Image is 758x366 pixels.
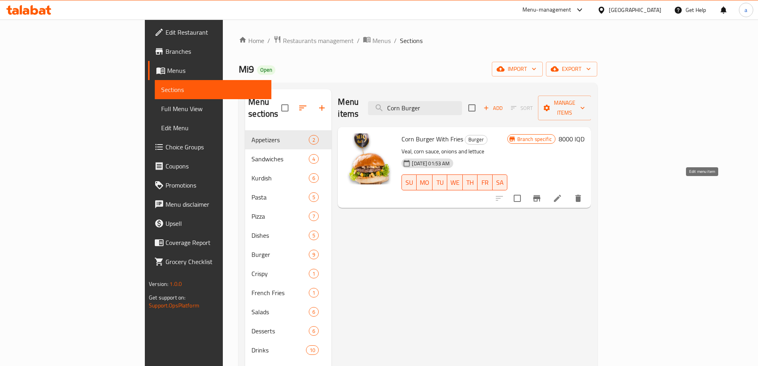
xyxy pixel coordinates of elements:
[245,168,331,188] div: Kurdish6
[338,96,359,120] h2: Menu items
[273,35,354,46] a: Restaurants management
[309,308,318,316] span: 6
[309,326,319,336] div: items
[309,288,319,297] div: items
[498,64,536,74] span: import
[148,23,271,42] a: Edit Restaurant
[251,192,309,202] span: Pasta
[166,142,265,152] span: Choice Groups
[166,27,265,37] span: Edit Restaurant
[744,6,747,14] span: a
[465,135,487,144] span: Burger
[251,250,309,259] span: Burger
[309,231,319,240] div: items
[309,135,319,145] div: items
[409,160,453,167] span: [DATE] 01:53 AM
[480,102,506,114] button: Add
[309,251,318,258] span: 9
[514,135,555,143] span: Branch specific
[309,192,319,202] div: items
[245,149,331,168] div: Sandwiches4
[245,226,331,245] div: Dishes5
[149,292,185,303] span: Get support on:
[309,194,318,201] span: 5
[372,36,391,45] span: Menus
[148,233,271,252] a: Coverage Report
[148,252,271,271] a: Grocery Checklist
[481,177,489,188] span: FR
[538,96,591,120] button: Manage items
[251,211,309,221] span: Pizza
[251,231,309,240] div: Dishes
[552,64,591,74] span: export
[239,35,597,46] nav: breadcrumb
[344,133,395,184] img: Corn Burger With Fries
[161,85,265,94] span: Sections
[309,213,318,220] span: 7
[401,133,463,145] span: Corn Burger With Fries
[251,269,309,278] span: Crispy
[506,102,538,114] span: Select section first
[496,177,504,188] span: SA
[170,279,182,289] span: 1.0.0
[546,62,597,76] button: export
[161,123,265,133] span: Edit Menu
[477,174,492,190] button: FR
[417,174,433,190] button: MO
[309,250,319,259] div: items
[251,307,309,317] span: Salads
[482,104,504,113] span: Add
[309,270,318,278] span: 1
[509,190,526,207] span: Select to update
[251,345,306,355] span: Drinks
[309,327,318,335] span: 6
[309,289,318,297] span: 1
[149,279,168,289] span: Version:
[149,300,199,311] a: Support.OpsPlatform
[436,177,444,188] span: TU
[155,99,271,118] a: Full Menu View
[166,47,265,56] span: Branches
[148,214,271,233] a: Upsell
[277,100,293,116] span: Select all sections
[251,288,309,297] div: French Fries
[245,207,331,226] div: Pizza7
[166,200,265,209] span: Menu disclaimer
[245,264,331,283] div: Crispy1
[245,130,331,149] div: Appetizers2
[309,173,319,183] div: items
[306,345,319,355] div: items
[466,177,474,188] span: TH
[245,127,331,363] nav: Menu sections
[155,80,271,99] a: Sections
[309,155,318,163] span: 4
[166,180,265,190] span: Promotions
[527,189,546,208] button: Branch-specific-item
[306,346,318,354] span: 10
[544,98,585,118] span: Manage items
[569,189,588,208] button: delete
[148,157,271,176] a: Coupons
[245,283,331,302] div: French Fries1
[283,36,354,45] span: Restaurants management
[420,177,429,188] span: MO
[312,98,331,117] button: Add section
[293,98,312,117] span: Sort sections
[251,326,309,336] div: Desserts
[405,177,413,188] span: SU
[245,302,331,321] div: Salads6
[465,135,487,145] div: Burger
[522,5,571,15] div: Menu-management
[245,341,331,360] div: Drinks10
[161,104,265,114] span: Full Menu View
[251,135,309,145] span: Appetizers
[166,238,265,247] span: Coverage Report
[480,102,506,114] span: Add item
[251,173,309,183] span: Kurdish
[609,6,661,14] div: [GEOGRAPHIC_DATA]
